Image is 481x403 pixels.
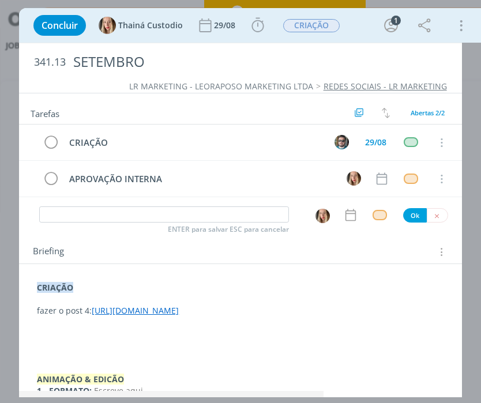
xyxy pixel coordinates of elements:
[99,17,116,34] img: T
[99,17,183,34] button: TThainá Custodio
[118,21,183,29] span: Thainá Custodio
[365,138,386,146] div: 29/08
[382,108,390,118] img: arrow-down-up.svg
[37,385,92,396] strong: 1 - FORMATO:
[42,21,78,30] span: Concluir
[324,81,447,92] a: REDES SOCIAIS - LR MARKETING
[315,209,330,223] img: T
[19,8,461,397] div: dialog
[31,106,59,119] span: Tarefas
[333,134,351,151] button: R
[129,81,313,92] a: LR MARKETING - LEORAPOSO MARKETING LTDA
[37,374,124,385] strong: ANIMAÇÃO & EDICÃO
[37,282,73,293] strong: CRIAÇÃO
[37,305,444,317] p: fazer o post 4:
[64,135,324,150] div: CRIAÇÃO
[315,208,330,224] button: T
[64,172,336,186] div: APROVAÇÃO INTERNA
[92,305,179,316] a: [URL][DOMAIN_NAME]
[411,108,445,117] span: Abertas 2/2
[335,135,349,149] img: R
[33,15,86,36] button: Concluir
[382,16,400,35] button: 1
[391,16,401,25] div: 1
[168,225,289,234] span: ENTER para salvar ESC para cancelar
[283,18,340,33] button: CRIAÇÃO
[345,170,363,187] button: T
[94,385,143,396] span: Escreve aqui
[214,21,238,29] div: 29/08
[34,56,66,69] span: 341.13
[283,19,340,32] span: CRIAÇÃO
[403,208,427,223] button: Ok
[33,244,64,259] span: Briefing
[347,171,361,186] img: T
[68,48,446,76] div: SETEMBRO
